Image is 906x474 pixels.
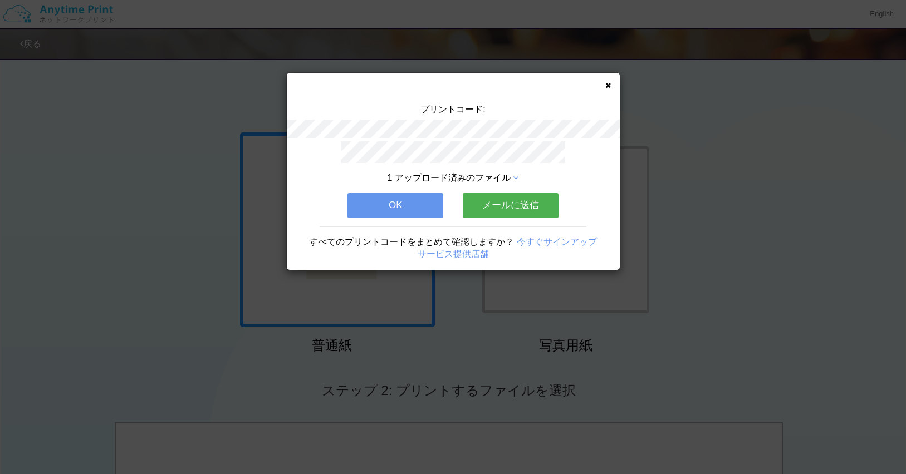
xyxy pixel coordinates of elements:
span: 1 アップロード済みのファイル [388,173,511,182]
button: メールに送信 [463,193,559,218]
span: プリントコード: [420,105,485,114]
button: OK [347,193,443,218]
a: 今すぐサインアップ [517,237,597,246]
a: サービス提供店舗 [418,249,489,259]
span: すべてのプリントコードをまとめて確認しますか？ [309,237,514,246]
